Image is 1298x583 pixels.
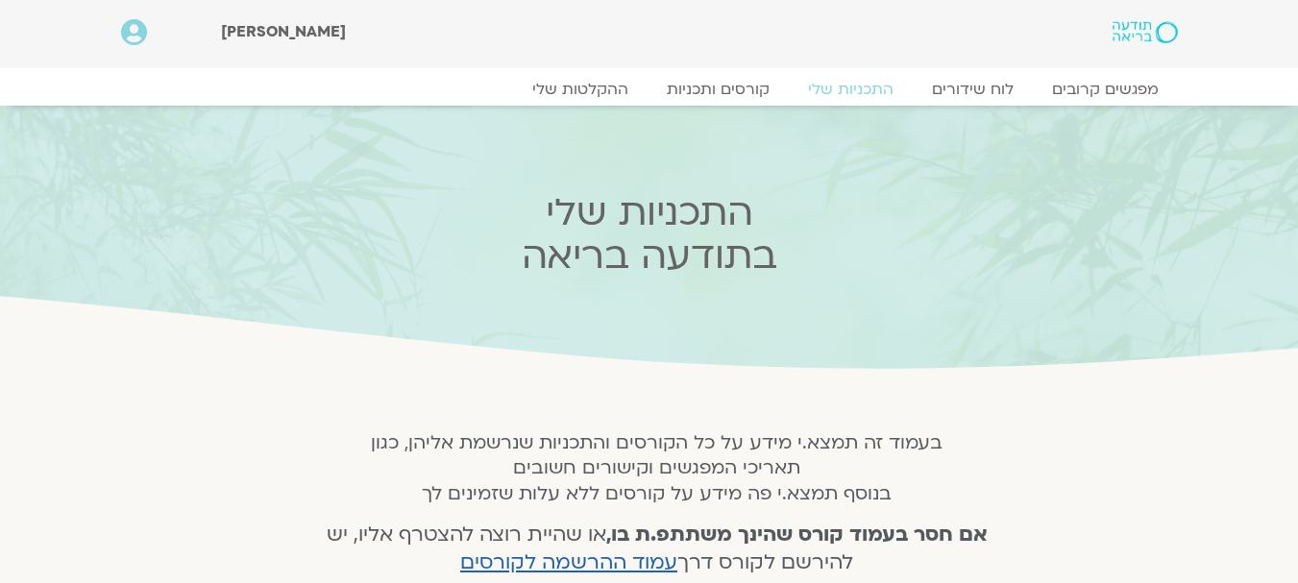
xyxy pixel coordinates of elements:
[606,521,988,548] strong: אם חסר בעמוד קורס שהינך משתתפ.ת בו,
[1033,80,1178,99] a: מפגשים קרובים
[789,80,913,99] a: התכניות שלי
[301,430,1013,506] h5: בעמוד זה תמצא.י מידע על כל הקורסים והתכניות שנרשמת אליהן, כגון תאריכי המפגשים וקישורים חשובים בנו...
[301,522,1013,577] h4: או שהיית רוצה להצטרף אליו, יש להירשם לקורס דרך
[273,191,1026,278] h2: התכניות שלי בתודעה בריאה
[460,548,677,576] a: עמוד ההרשמה לקורסים
[513,80,648,99] a: ההקלטות שלי
[121,80,1178,99] nav: Menu
[913,80,1033,99] a: לוח שידורים
[648,80,789,99] a: קורסים ותכניות
[221,21,346,42] span: [PERSON_NAME]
